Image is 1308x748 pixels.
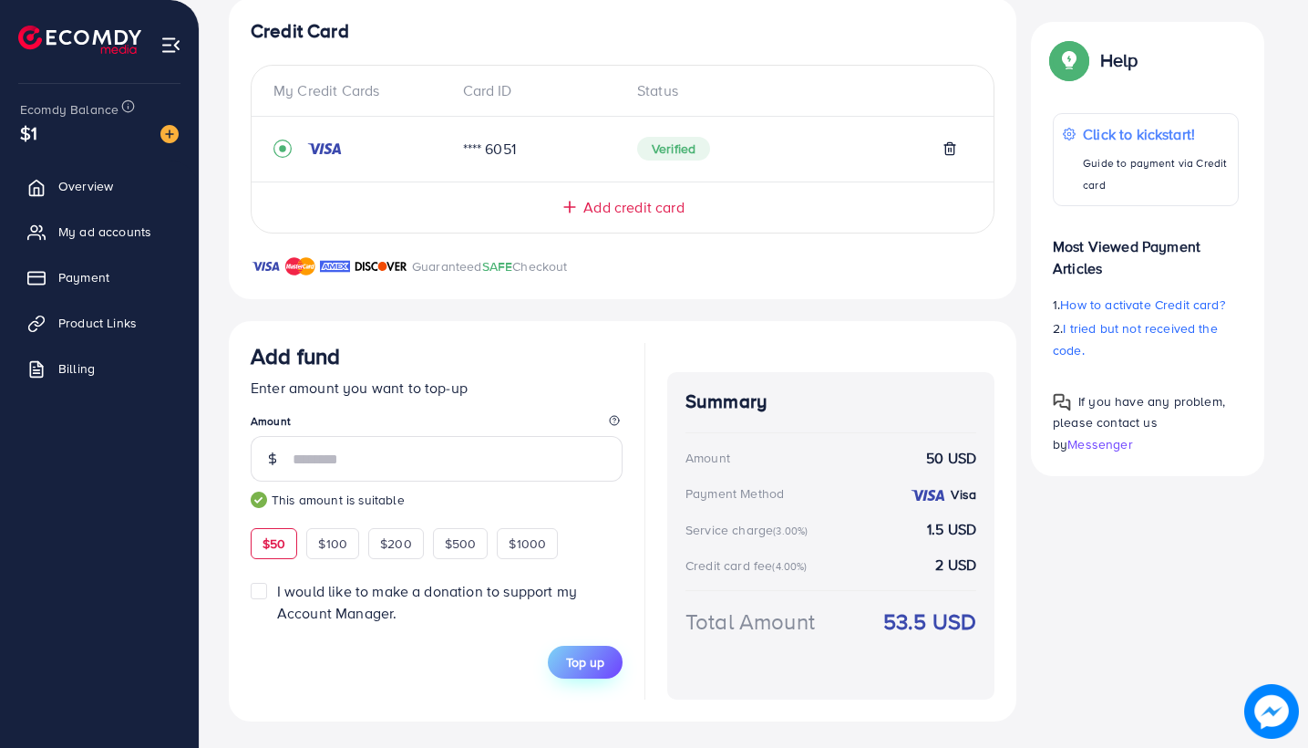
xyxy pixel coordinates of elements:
img: brand [285,255,315,277]
p: Enter amount you want to top-up [251,377,623,399]
span: I tried but not received the code. [1053,319,1218,359]
strong: 53.5 USD [883,606,976,638]
div: Service charge [685,521,813,539]
div: Payment Method [685,484,784,503]
legend: Amount [251,413,623,436]
img: brand [355,255,407,277]
span: $1 [20,119,37,146]
p: Help [1100,49,1138,71]
small: (3.00%) [773,524,808,538]
div: Status [623,80,972,101]
span: How to activate Credit card? [1060,296,1224,314]
span: My ad accounts [58,223,151,241]
strong: 1.5 USD [927,519,976,540]
p: Guide to payment via Credit card [1083,152,1229,196]
span: Ecomdy Balance [20,100,118,119]
svg: record circle [273,140,292,158]
h4: Summary [685,390,976,413]
img: image [160,125,179,143]
div: Amount [685,449,730,467]
h4: Credit Card [251,20,994,43]
p: 2. [1053,317,1239,361]
p: Click to kickstart! [1083,123,1229,145]
p: Most Viewed Payment Articles [1053,221,1239,279]
span: Top up [566,653,604,671]
img: logo [18,26,141,54]
span: $200 [380,535,412,553]
span: $1000 [509,535,546,553]
span: SAFE [482,257,513,275]
h3: Add fund [251,343,340,369]
span: $100 [318,535,347,553]
div: Total Amount [685,606,815,638]
p: 1. [1053,294,1239,316]
img: Popup guide [1053,44,1086,77]
span: Add credit card [583,197,684,218]
a: My ad accounts [14,213,185,250]
strong: 2 USD [935,555,976,576]
div: My Credit Cards [273,80,448,101]
img: image [1246,686,1296,736]
img: credit [910,488,946,503]
div: Card ID [448,80,623,101]
small: This amount is suitable [251,491,623,509]
img: brand [320,255,350,277]
img: menu [160,35,181,56]
button: Top up [548,646,623,679]
span: $50 [263,535,285,553]
div: Credit card fee [685,556,813,575]
small: (4.00%) [772,559,807,574]
span: Product Links [58,314,137,332]
img: guide [251,492,267,508]
a: Overview [14,168,185,204]
span: Verified [637,137,710,161]
span: Billing [58,359,95,378]
a: Payment [14,259,185,296]
img: credit [306,141,343,156]
span: $500 [445,535,477,553]
strong: 50 USD [926,448,976,469]
span: Payment [58,268,109,286]
img: brand [251,255,281,277]
img: Popup guide [1053,393,1071,411]
span: I would like to make a donation to support my Account Manager. [277,581,577,622]
a: Billing [14,350,185,387]
span: If you have any problem, please contact us by [1053,392,1225,452]
a: Product Links [14,305,185,341]
span: Overview [58,177,113,195]
span: Messenger [1067,434,1132,452]
p: Guaranteed Checkout [412,255,568,277]
strong: Visa [951,485,976,504]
